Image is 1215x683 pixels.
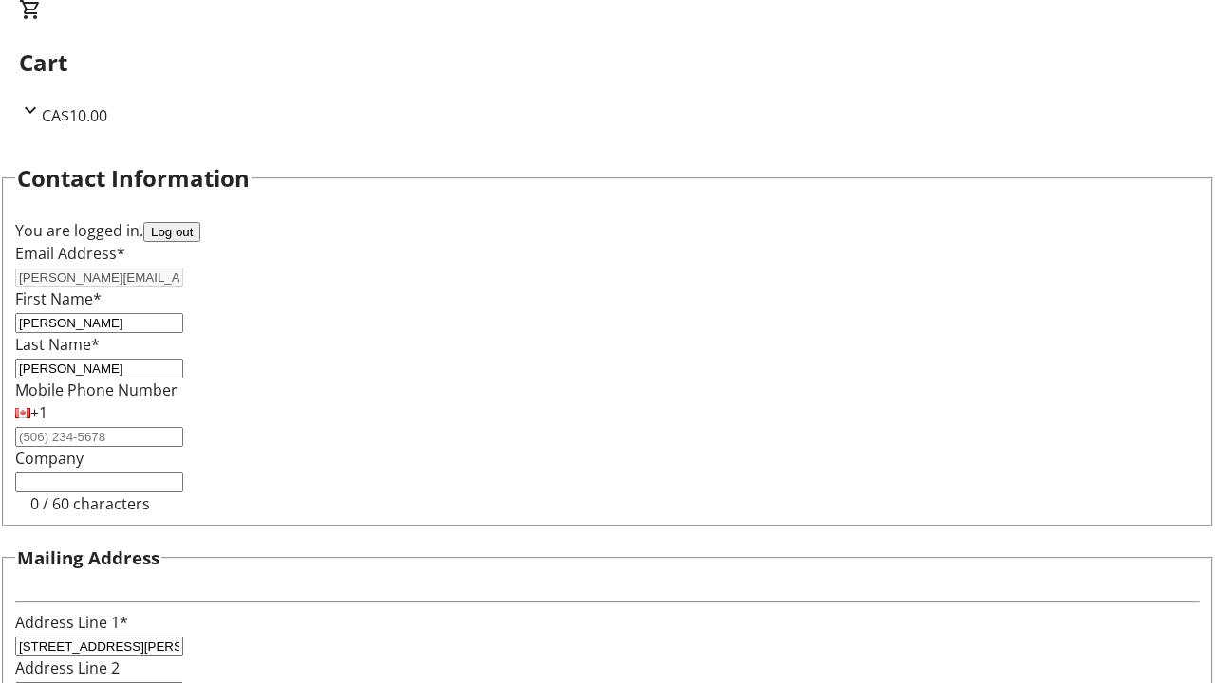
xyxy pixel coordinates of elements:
[15,219,1200,242] div: You are logged in.
[15,288,102,309] label: First Name*
[15,612,128,633] label: Address Line 1*
[42,105,107,126] span: CA$10.00
[15,243,125,264] label: Email Address*
[15,379,178,400] label: Mobile Phone Number
[17,545,159,571] h3: Mailing Address
[19,46,1196,80] h2: Cart
[15,657,120,678] label: Address Line 2
[15,427,183,447] input: (506) 234-5678
[17,161,250,195] h2: Contact Information
[30,493,150,514] tr-character-limit: 0 / 60 characters
[143,222,200,242] button: Log out
[15,637,183,656] input: Address
[15,334,100,355] label: Last Name*
[15,448,84,469] label: Company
